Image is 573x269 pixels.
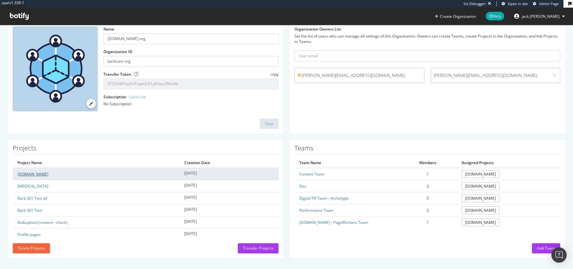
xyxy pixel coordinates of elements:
[180,168,279,180] td: [DATE]
[462,206,499,214] a: [DOMAIN_NAME]
[509,11,570,21] button: jack.[PERSON_NAME]
[532,243,560,253] button: Add Team
[551,247,567,263] div: Open Intercom Messenger
[13,243,50,253] button: Delete Projects
[294,158,399,168] th: Team Name
[13,245,50,251] a: Delete Projects
[180,180,279,192] td: [DATE]
[294,145,560,155] h1: Teams
[294,51,560,61] input: User email
[294,26,341,32] label: Organization Owners List
[180,192,279,204] td: [DATE]
[462,182,499,190] a: [DOMAIN_NAME]
[180,229,279,241] td: [DATE]
[462,218,499,226] a: [DOMAIN_NAME]
[18,196,47,201] a: Bark 301 Test all
[522,14,560,19] span: jack.barnett
[297,72,421,79] span: [PERSON_NAME][EMAIL_ADDRESS][DOMAIN_NAME]
[13,145,279,155] h1: Projects
[180,158,279,168] th: Creation Date
[13,158,180,168] th: Project Name
[462,194,499,202] a: [DOMAIN_NAME]
[462,170,499,178] a: [DOMAIN_NAME]
[18,232,41,237] a: Profile pages
[270,72,279,77] span: copy
[537,245,555,251] div: Add Team
[399,158,457,168] th: Members
[435,13,476,19] button: Create Organization
[457,158,560,168] th: Assigned Projects
[103,72,131,77] label: Transfer Token
[18,171,48,177] a: [DOMAIN_NAME]
[180,204,279,217] td: [DATE]
[238,243,279,253] button: Transfer Projects
[126,94,146,100] a: - Subscribe
[399,192,457,204] td: 5
[299,208,334,213] a: Performance Team
[463,1,486,6] div: Viz Debugger:
[532,245,560,251] a: Add Team
[18,220,67,225] a: Bulkupload (content - check)
[18,183,48,189] a: [MEDICAL_DATA]
[299,196,349,201] a: Digital PR Team - Archetype
[260,119,279,129] button: Save
[502,1,528,6] a: Open in dev
[399,168,457,180] td: 1
[399,180,457,192] td: 3
[103,49,132,54] label: Organization ID
[180,217,279,229] td: [DATE]
[18,208,42,213] a: Bark 301 Test
[103,94,146,100] label: Subscription
[399,217,457,229] td: 1
[243,245,273,251] div: Transfer Projects
[299,171,324,177] a: Content Team
[299,220,368,225] a: [DOMAIN_NAME] - PageWorkers Team
[103,33,279,44] input: name
[486,12,504,20] span: Help
[294,33,560,44] div: Set the list of users who can manage all settings of this Organization. Owners can create Teams, ...
[103,101,279,107] div: No Subscription
[18,245,45,251] div: Delete Projects
[238,245,279,251] a: Transfer Projects
[508,1,528,6] span: Open in dev
[299,183,306,189] a: Dev
[265,121,273,126] div: Save
[103,26,114,32] label: Name
[103,56,279,67] input: Organization ID
[539,1,559,6] span: Admin Page
[533,1,559,6] a: Admin Page
[399,204,457,217] td: 2
[434,72,547,79] span: [PERSON_NAME][EMAIL_ADDRESS][DOMAIN_NAME]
